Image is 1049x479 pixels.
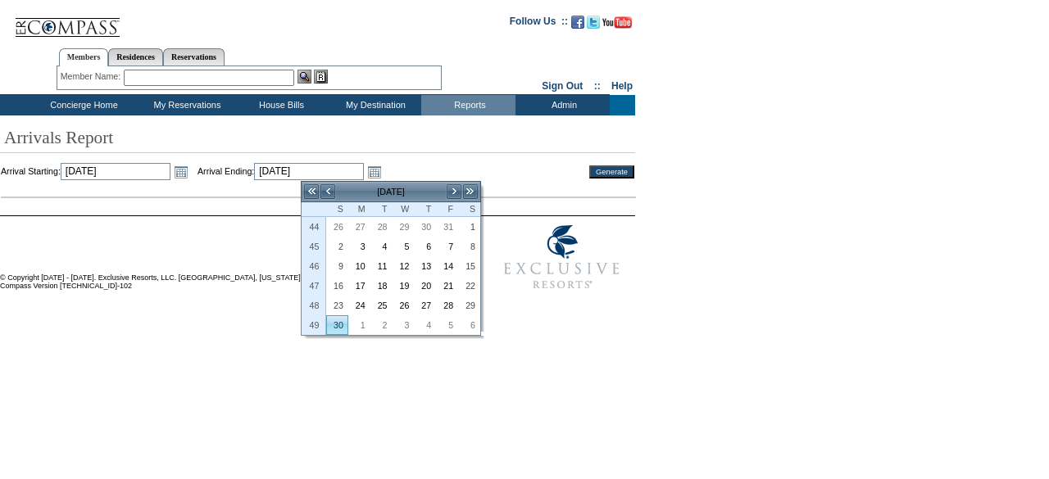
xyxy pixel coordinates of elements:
[371,277,392,295] a: 18
[414,256,436,276] td: Thursday, November 13, 2025
[436,217,458,237] td: Friday, October 31, 2025
[371,237,392,255] a: 4
[458,202,480,217] th: Saturday
[371,316,392,334] a: 2
[26,95,139,115] td: Concierge Home
[458,296,480,315] td: Saturday, November 29, 2025
[326,217,348,237] td: Sunday, October 26, 2025
[371,218,392,236] a: 28
[437,218,457,236] a: 31
[349,237,370,255] a: 3
[587,20,600,30] a: Follow us on Twitter
[61,70,124,84] div: Member Name:
[302,256,326,276] th: 46
[327,277,347,295] a: 16
[320,183,336,200] a: <
[436,256,458,276] td: Friday, November 14, 2025
[348,237,370,256] td: Monday, November 03, 2025
[421,95,515,115] td: Reports
[393,316,414,334] a: 3
[348,202,370,217] th: Monday
[348,256,370,276] td: Monday, November 10, 2025
[459,277,479,295] a: 22
[436,237,458,256] td: Friday, November 07, 2025
[437,296,457,314] a: 28
[602,16,632,29] img: Subscribe to our YouTube Channel
[415,257,435,275] a: 13
[326,276,348,296] td: Sunday, November 16, 2025
[349,277,370,295] a: 17
[587,16,600,29] img: Follow us on Twitter
[1,163,567,181] td: Arrival Starting: Arrival Ending:
[515,95,610,115] td: Admin
[393,276,415,296] td: Wednesday, November 19, 2025
[349,316,370,334] a: 1
[371,296,392,314] a: 25
[370,256,393,276] td: Tuesday, November 11, 2025
[348,315,370,335] td: Monday, December 01, 2025
[348,276,370,296] td: Monday, November 17, 2025
[437,257,457,275] a: 14
[459,296,479,314] a: 29
[326,202,348,217] th: Sunday
[393,257,414,275] a: 12
[393,237,415,256] td: Wednesday, November 05, 2025
[327,95,421,115] td: My Destination
[594,80,601,92] span: ::
[415,237,435,255] a: 6
[370,276,393,296] td: Tuesday, November 18, 2025
[458,315,480,335] td: Saturday, December 06, 2025
[370,217,393,237] td: Tuesday, October 28, 2025
[437,316,457,334] a: 5
[302,296,326,315] th: 48
[436,202,458,217] th: Friday
[349,296,370,314] a: 24
[14,4,120,38] img: Compass Home
[571,16,584,29] img: Become our fan on Facebook
[326,315,348,335] td: Sunday, November 30, 2025
[459,237,479,255] a: 8
[326,237,348,256] td: Sunday, November 02, 2025
[393,218,414,236] a: 29
[462,183,479,200] a: >>
[415,218,435,236] a: 30
[59,48,109,66] a: Members
[436,276,458,296] td: Friday, November 21, 2025
[370,237,393,256] td: Tuesday, November 04, 2025
[302,237,326,256] th: 45
[393,202,415,217] th: Wednesday
[415,296,435,314] a: 27
[436,315,458,335] td: Friday, December 05, 2025
[393,315,415,335] td: Wednesday, December 03, 2025
[348,296,370,315] td: Monday, November 24, 2025
[437,237,457,255] a: 7
[348,217,370,237] td: Monday, October 27, 2025
[542,80,583,92] a: Sign Out
[371,257,392,275] a: 11
[163,48,225,66] a: Reservations
[393,256,415,276] td: Wednesday, November 12, 2025
[611,80,633,92] a: Help
[314,70,328,84] img: Reservations
[139,95,233,115] td: My Reservations
[327,218,347,236] a: 26
[510,14,568,34] td: Follow Us ::
[414,276,436,296] td: Thursday, November 20, 2025
[233,95,327,115] td: House Bills
[336,183,446,201] td: [DATE]
[393,277,414,295] a: 19
[349,218,370,236] a: 27
[415,277,435,295] a: 20
[327,237,347,255] a: 2
[326,256,348,276] td: Sunday, November 09, 2025
[414,237,436,256] td: Thursday, November 06, 2025
[414,202,436,217] th: Thursday
[458,237,480,256] td: Saturday, November 08, 2025
[370,202,393,217] th: Tuesday
[302,315,326,335] th: 49
[326,296,348,315] td: Sunday, November 23, 2025
[414,296,436,315] td: Thursday, November 27, 2025
[393,296,414,314] a: 26
[415,316,435,334] a: 4
[571,20,584,30] a: Become our fan on Facebook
